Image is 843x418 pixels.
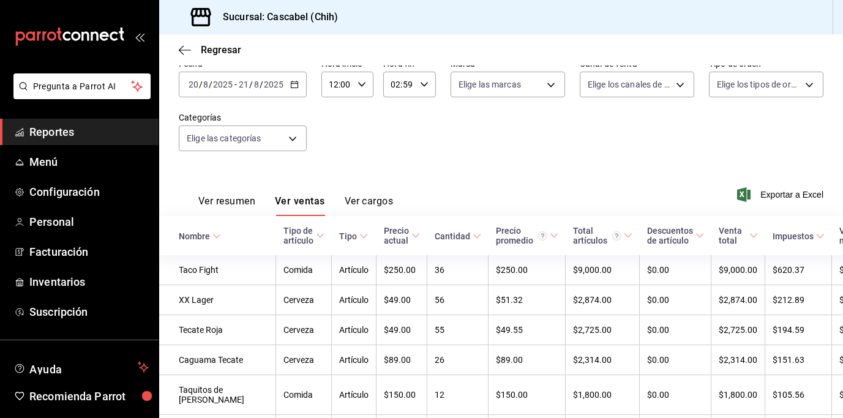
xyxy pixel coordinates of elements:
[209,80,212,89] span: /
[234,80,237,89] span: -
[496,226,547,245] div: Precio promedio
[740,187,823,202] button: Exportar a Excel
[711,315,765,345] td: $2,725.00
[29,184,149,200] span: Configuración
[179,44,241,56] button: Regresar
[332,345,377,375] td: Artículo
[573,226,632,245] span: Total artículos
[717,78,801,91] span: Elige los tipos de orden
[566,375,640,415] td: $1,800.00
[640,255,711,285] td: $0.00
[332,285,377,315] td: Artículo
[640,315,711,345] td: $0.00
[489,285,566,315] td: $51.32
[159,345,276,375] td: Caguama Tecate
[489,255,566,285] td: $250.00
[435,231,470,241] div: Cantidad
[612,231,621,241] svg: El total artículos considera cambios de precios en los artículos así como costos adicionales por ...
[29,244,149,260] span: Facturación
[260,80,263,89] span: /
[275,195,325,216] button: Ver ventas
[213,10,338,24] h3: Sucursal: Cascabel (Chih)
[573,226,621,245] div: Total artículos
[711,285,765,315] td: $2,874.00
[640,285,711,315] td: $0.00
[276,375,332,415] td: Comida
[29,214,149,230] span: Personal
[276,315,332,345] td: Cerveza
[179,59,307,68] label: Fecha
[332,375,377,415] td: Artículo
[179,231,221,241] span: Nombre
[377,345,427,375] td: $89.00
[711,255,765,285] td: $9,000.00
[179,231,210,241] div: Nombre
[135,32,144,42] button: open_drawer_menu
[199,80,203,89] span: /
[384,226,420,245] span: Precio actual
[377,375,427,415] td: $150.00
[489,345,566,375] td: $89.00
[489,375,566,415] td: $150.00
[765,255,832,285] td: $620.37
[263,80,284,89] input: ----
[212,80,233,89] input: ----
[647,226,693,245] div: Descuentos de artículo
[9,89,151,102] a: Pregunta a Parrot AI
[640,375,711,415] td: $0.00
[187,132,261,144] span: Elige las categorías
[29,124,149,140] span: Reportes
[588,78,672,91] span: Elige los canales de venta
[332,255,377,285] td: Artículo
[283,226,324,245] span: Tipo de artículo
[427,375,489,415] td: 12
[377,255,427,285] td: $250.00
[203,80,209,89] input: --
[647,226,704,245] span: Descuentos de artículo
[489,315,566,345] td: $49.55
[159,285,276,315] td: XX Lager
[339,231,368,241] span: Tipo
[383,59,436,68] label: Hora fin
[427,345,489,375] td: 26
[332,315,377,345] td: Artículo
[765,345,832,375] td: $151.63
[496,226,558,245] span: Precio promedio
[566,255,640,285] td: $9,000.00
[159,315,276,345] td: Tecate Roja
[159,255,276,285] td: Taco Fight
[435,231,481,241] span: Cantidad
[345,195,394,216] button: Ver cargos
[719,226,758,245] span: Venta total
[276,345,332,375] td: Cerveza
[538,231,547,241] svg: Precio promedio = Total artículos / cantidad
[640,345,711,375] td: $0.00
[29,274,149,290] span: Inventarios
[283,226,313,245] div: Tipo de artículo
[711,345,765,375] td: $2,314.00
[29,304,149,320] span: Suscripción
[427,255,489,285] td: 36
[765,315,832,345] td: $194.59
[201,44,241,56] span: Regresar
[773,231,825,241] span: Impuestos
[773,231,814,241] div: Impuestos
[198,195,255,216] button: Ver resumen
[159,375,276,415] td: Taquitos de [PERSON_NAME]
[238,80,249,89] input: --
[13,73,151,99] button: Pregunta a Parrot AI
[179,113,307,122] label: Categorías
[276,255,332,285] td: Comida
[566,285,640,315] td: $2,874.00
[33,80,132,93] span: Pregunta a Parrot AI
[253,80,260,89] input: --
[765,285,832,315] td: $212.89
[384,226,409,245] div: Precio actual
[427,285,489,315] td: 56
[765,375,832,415] td: $105.56
[321,59,374,68] label: Hora inicio
[377,285,427,315] td: $49.00
[188,80,199,89] input: --
[249,80,253,89] span: /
